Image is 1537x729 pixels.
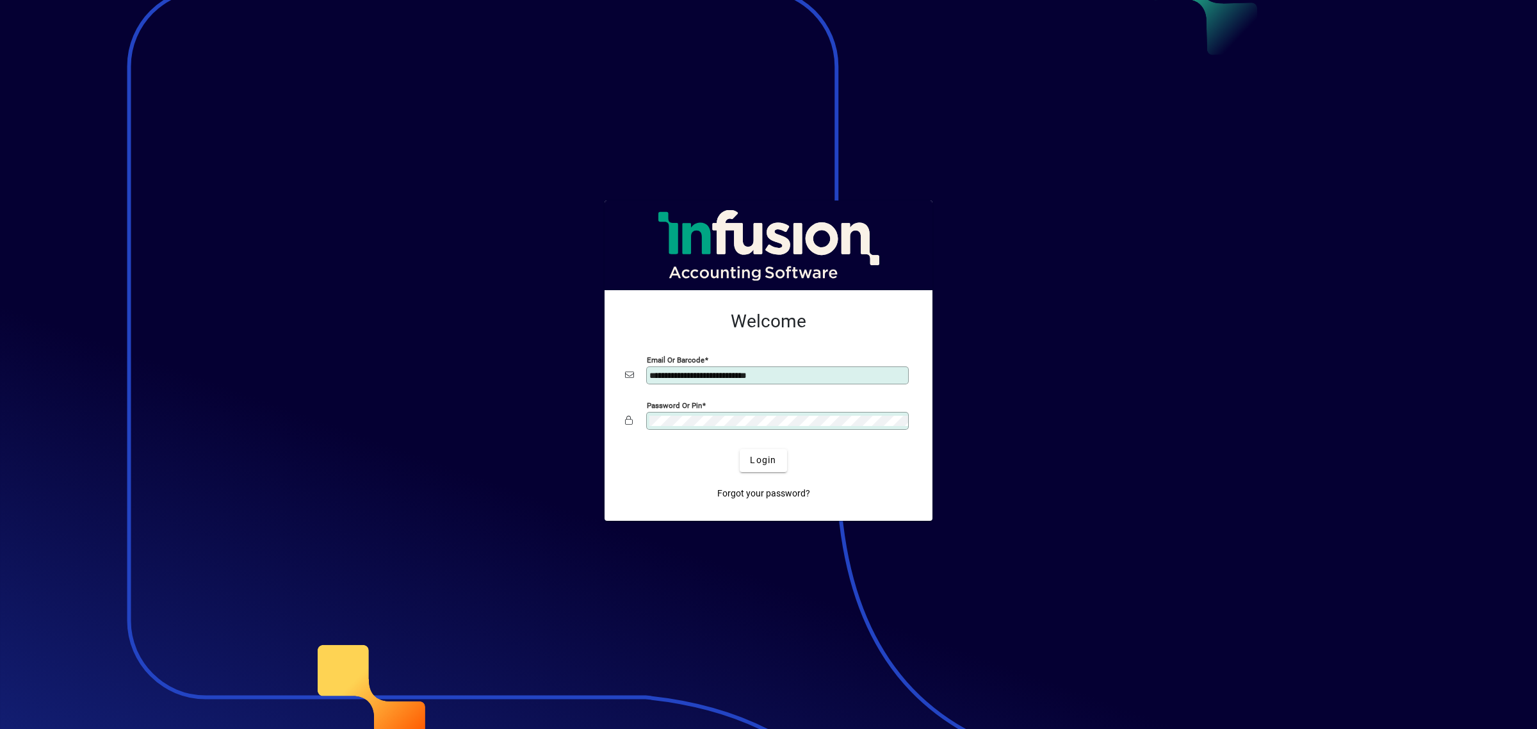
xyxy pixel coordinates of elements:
[647,355,704,364] mat-label: Email or Barcode
[750,454,776,467] span: Login
[625,311,912,332] h2: Welcome
[712,482,815,505] a: Forgot your password?
[717,487,810,500] span: Forgot your password?
[647,400,702,409] mat-label: Password or Pin
[740,449,786,472] button: Login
